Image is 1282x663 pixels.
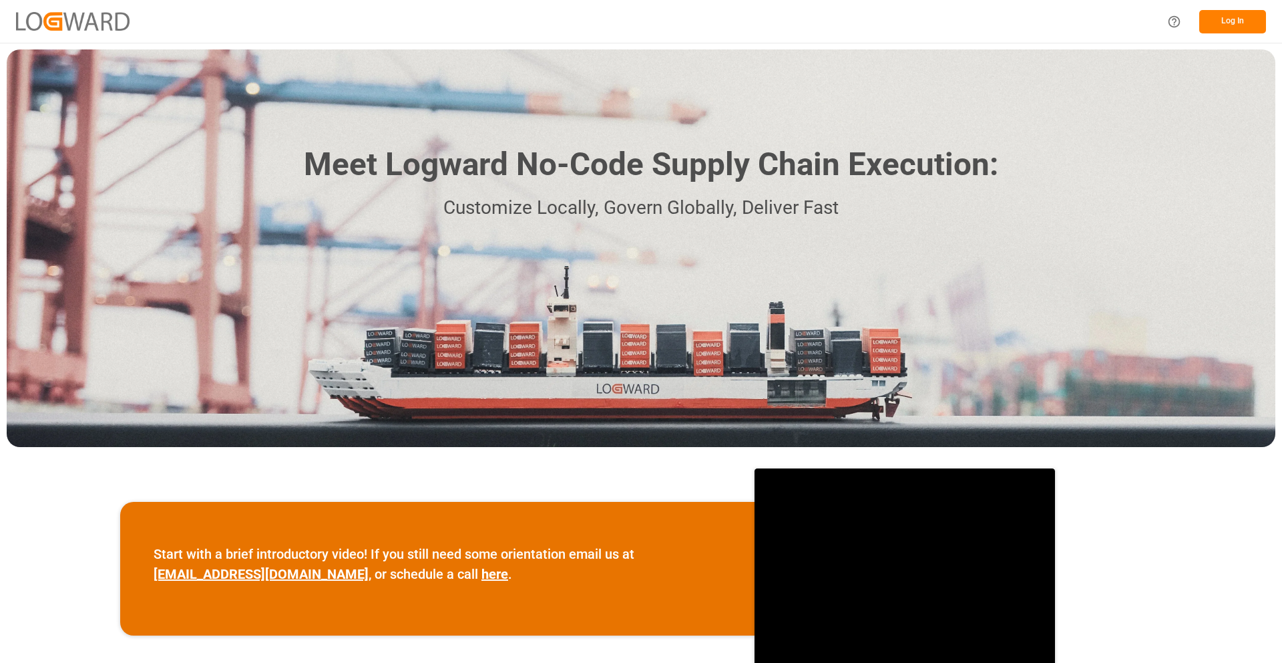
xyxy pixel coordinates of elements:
h1: Meet Logward No-Code Supply Chain Execution: [304,141,998,188]
button: Log In [1199,10,1266,33]
img: Logward_new_orange.png [16,12,130,30]
a: here [481,566,508,582]
a: [EMAIL_ADDRESS][DOMAIN_NAME] [154,566,369,582]
p: Customize Locally, Govern Globally, Deliver Fast [284,193,998,223]
button: Help Center [1159,7,1189,37]
p: Start with a brief introductory video! If you still need some orientation email us at , or schedu... [154,544,721,584]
